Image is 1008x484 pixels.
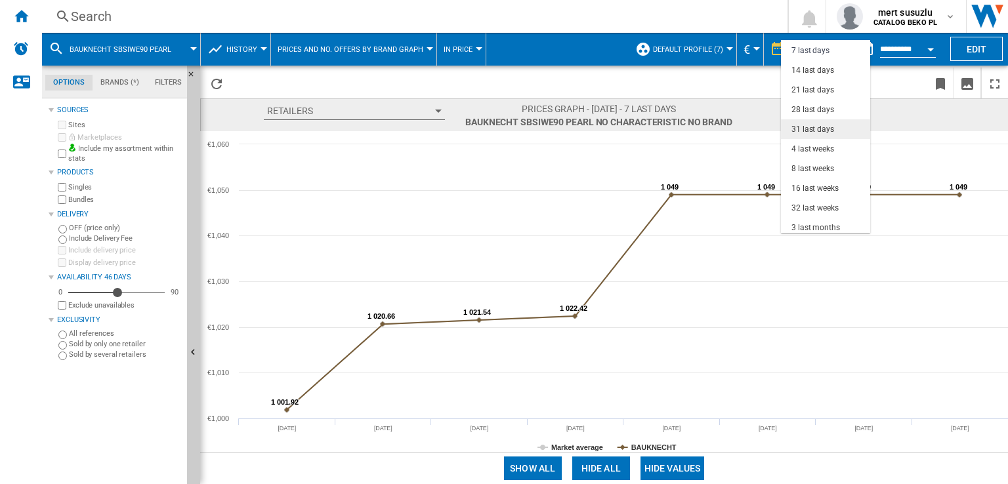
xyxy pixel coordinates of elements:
[791,65,834,76] div: 14 last days
[791,203,839,214] div: 32 last weeks
[791,124,834,135] div: 31 last days
[791,222,840,233] div: 3 last months
[791,183,839,194] div: 16 last weeks
[791,163,834,174] div: 8 last weeks
[791,85,834,96] div: 21 last days
[791,144,834,155] div: 4 last weeks
[791,45,829,56] div: 7 last days
[791,104,834,115] div: 28 last days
